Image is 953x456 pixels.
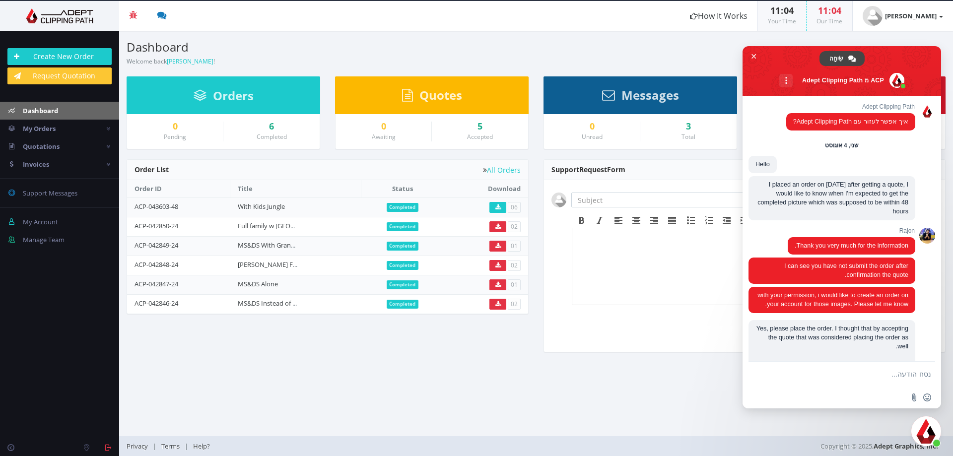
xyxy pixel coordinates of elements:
[23,235,65,244] span: Manage Team
[793,118,908,125] span: איך אפשר לעזור עם Adept Clipping Path?
[863,6,883,26] img: user_default.jpg
[402,93,462,102] a: Quotes
[135,299,178,308] a: ACP-042846-24
[387,261,419,270] span: Completed
[135,260,178,269] a: ACP-042848-24
[818,4,828,16] span: 11
[231,122,312,131] a: 6
[23,189,77,197] span: Support Messages
[682,214,700,227] div: Bullet list
[238,299,308,308] a: MS&DS Instead of Bride
[573,214,591,227] div: Bold
[23,124,56,133] span: My Orders
[213,87,254,104] span: Orders
[648,122,729,131] div: 3
[911,416,941,446] div: סגור צ'אט
[663,214,681,227] div: Justify
[757,292,908,308] span: with your permission, i would like to create an order on your account for those images. Please le...
[127,180,230,197] th: Order ID
[135,122,215,131] a: 0
[238,241,307,250] a: MS&DS With Grandkids
[571,193,747,207] input: Subject
[387,242,419,251] span: Completed
[779,74,793,87] div: עוד ערוצים
[23,160,49,169] span: Invoices
[768,17,796,25] small: Your Time
[923,393,931,401] span: הוספת אימוג׳י
[551,122,632,131] a: 0
[127,57,215,65] small: Welcome back !
[238,279,278,288] a: MS&DS Alone
[135,241,178,250] a: ACP-042849-24
[610,214,627,227] div: Align left
[757,181,908,215] span: I placed an order on [DATE] after getting a quote, I would like to know when I'm expected to get ...
[439,122,521,131] a: 5
[387,280,419,289] span: Completed
[825,143,859,149] div: שני, 4 אוגוסט
[238,221,338,230] a: Full family w [GEOGRAPHIC_DATA]
[579,165,607,174] span: Request
[167,57,213,65] a: [PERSON_NAME]
[7,8,112,23] img: Adept Graphics
[194,93,254,102] a: Orders
[164,132,186,141] small: Pending
[774,370,931,379] textarea: נסח הודעה...
[680,1,757,31] a: How It Works
[582,132,603,141] small: Unread
[736,214,753,227] div: Increase indent
[361,180,444,197] th: Status
[23,106,58,115] span: Dashboard
[483,166,521,174] a: All Orders
[238,260,309,269] a: [PERSON_NAME] Family
[910,393,918,401] span: שלח קובץ
[572,228,937,305] iframe: Rich Text Area. Press ALT-F9 for menu. Press ALT-F10 for toolbar. Press ALT-0 for help
[135,165,169,174] span: Order List
[770,4,780,16] span: 11
[780,4,784,16] span: :
[874,442,938,451] a: Adept Graphics, Inc.
[387,300,419,309] span: Completed
[820,441,938,451] span: Copyright © 2025,
[591,214,609,227] div: Italic
[795,242,908,249] span: Thank you very much for the information.
[135,221,178,230] a: ACP-042850-24
[127,41,529,54] h3: Dashboard
[372,132,396,141] small: Awaiting
[885,11,937,20] strong: [PERSON_NAME]
[238,202,285,211] a: With Kids Jungle
[700,214,718,227] div: Numbered list
[387,203,419,212] span: Completed
[230,180,361,197] th: Title
[467,132,493,141] small: Accepted
[419,87,462,103] span: Quotes
[788,227,915,234] span: Rajon
[135,202,178,211] a: ACP-043603-48
[749,51,759,62] span: סגור צ'אט
[718,214,736,227] div: Decrease indent
[156,442,185,451] a: Terms
[127,442,153,451] a: Privacy
[387,222,419,231] span: Completed
[817,17,842,25] small: Our Time
[343,122,424,131] a: 0
[627,214,645,227] div: Align center
[135,279,178,288] a: ACP-042847-24
[621,87,679,103] span: Messages
[784,4,794,16] span: 04
[784,262,908,278] span: I can see you have not submit the order after confirmation the quote.
[755,161,770,168] span: Hello
[551,193,566,207] img: user_default.jpg
[819,51,865,66] div: שִׂיחָה
[853,1,953,31] a: [PERSON_NAME]
[7,48,112,65] a: Create New Order
[828,4,831,16] span: :
[444,180,528,197] th: Download
[23,217,58,226] span: My Account
[23,142,60,151] span: Quotations
[602,93,679,102] a: Messages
